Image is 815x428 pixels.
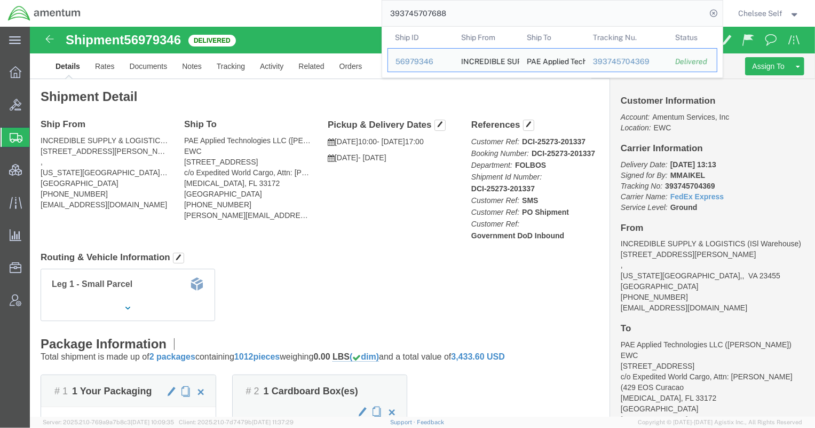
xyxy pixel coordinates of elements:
th: Ship To [519,27,585,48]
th: Ship ID [387,27,454,48]
span: [DATE] 10:09:35 [131,419,174,425]
span: Client: 2025.21.0-7d7479b [179,419,294,425]
div: PAE Applied Technologies LLC [527,49,578,72]
div: Delivered [675,56,709,67]
iframe: FS Legacy Container [30,27,815,417]
th: Status [668,27,717,48]
a: Support [390,419,417,425]
table: Search Results [387,27,723,77]
div: 393745704369 [592,56,660,67]
th: Ship From [453,27,519,48]
span: Chelsee Self [739,7,783,19]
th: Tracking Nu. [585,27,668,48]
span: [DATE] 11:37:29 [252,419,294,425]
div: INCREDIBLE SUPPLY & LOGISTICS [461,49,512,72]
div: 56979346 [395,56,446,67]
img: logo [7,5,81,21]
span: Server: 2025.21.0-769a9a7b8c3 [43,419,174,425]
a: Feedback [417,419,444,425]
button: Chelsee Self [738,7,801,20]
span: Copyright © [DATE]-[DATE] Agistix Inc., All Rights Reserved [638,418,802,427]
input: Search for shipment number, reference number [382,1,707,26]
